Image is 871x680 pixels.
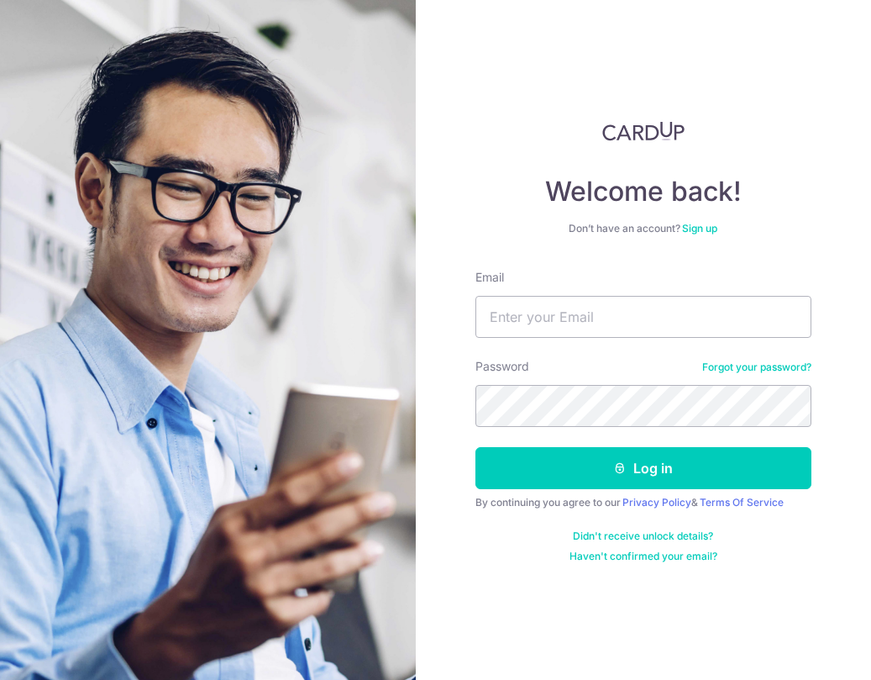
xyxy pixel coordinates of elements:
a: Terms Of Service [700,496,784,509]
label: Password [475,358,529,375]
div: Don’t have an account? [475,222,811,235]
button: Log in [475,447,811,489]
div: By continuing you agree to our & [475,496,811,509]
label: Email [475,269,504,286]
a: Didn't receive unlock details? [573,530,713,543]
a: Forgot your password? [702,361,811,374]
img: CardUp Logo [602,121,685,141]
a: Haven't confirmed your email? [569,550,717,563]
h4: Welcome back! [475,175,811,208]
a: Sign up [682,222,717,235]
a: Privacy Policy [622,496,691,509]
input: Enter your Email [475,296,811,338]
